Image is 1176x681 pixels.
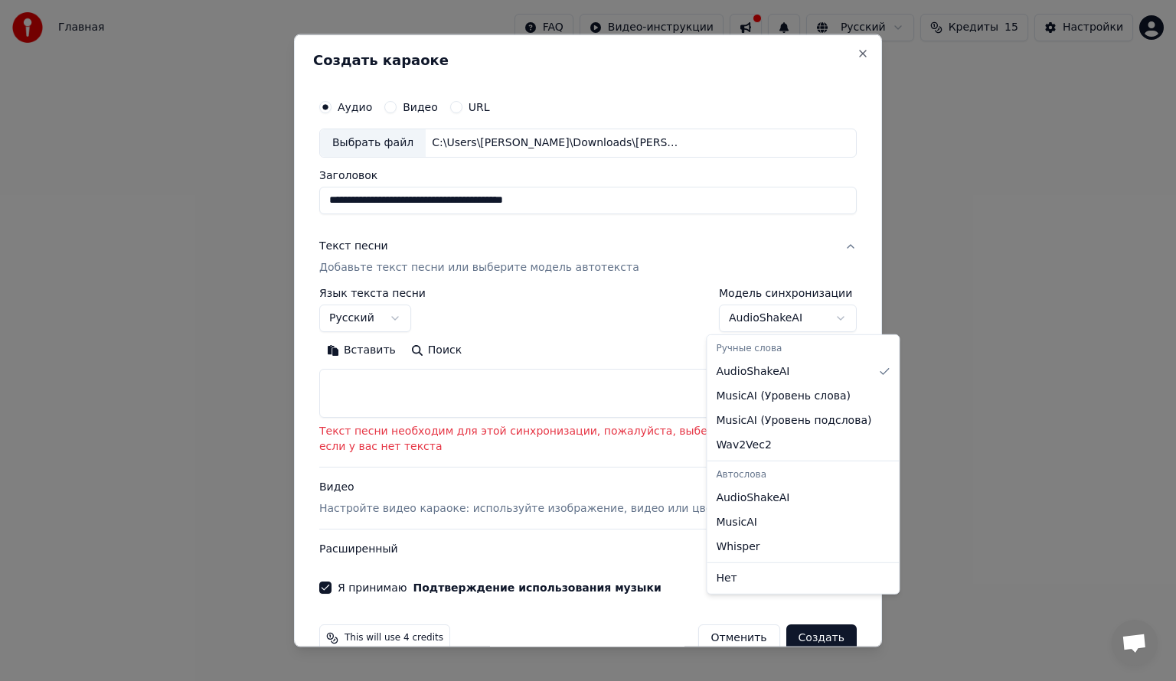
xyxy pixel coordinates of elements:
span: MusicAI ( Уровень подслова ) [716,413,871,428]
span: MusicAI [716,515,757,530]
span: MusicAI ( Уровень слова ) [716,389,851,404]
div: Ручные слова [710,338,896,360]
span: AudioShakeAI [716,490,789,506]
div: Автослова [710,464,896,486]
span: AudioShakeAI [716,364,789,380]
span: Whisper [716,539,759,555]
span: Wav2Vec2 [716,438,771,453]
span: Нет [716,571,737,586]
